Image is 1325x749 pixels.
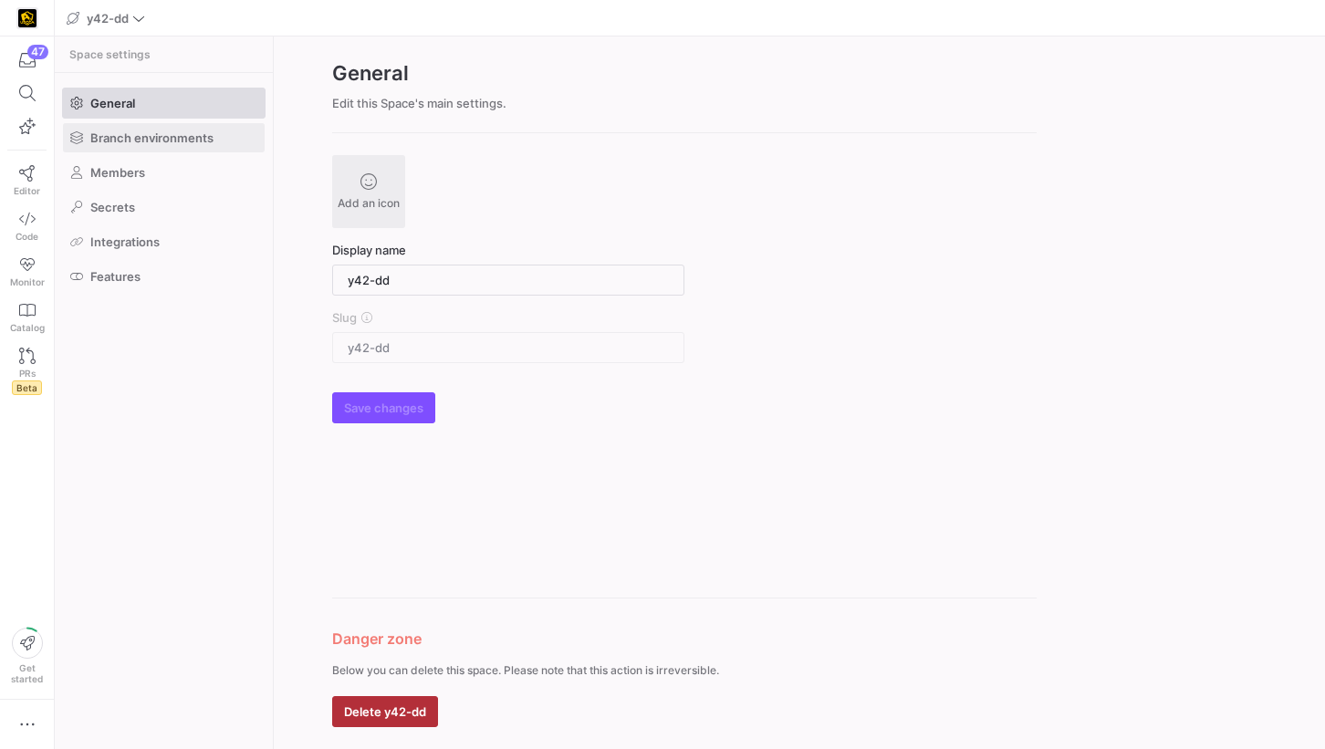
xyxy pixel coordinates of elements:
span: Add an icon [338,197,400,210]
span: Catalog [10,322,45,333]
a: PRsBeta [7,340,47,402]
h2: General [332,58,1037,88]
span: Slug [332,310,357,325]
h3: Danger zone [332,628,1037,650]
span: Branch environments [90,130,214,145]
button: 47 [7,44,47,77]
div: Edit this Space's main settings. [332,96,1037,110]
a: Features [62,261,266,292]
a: Secrets [62,192,266,223]
a: General [62,88,266,119]
span: Get started [11,662,43,684]
span: Display name [332,243,406,257]
span: Monitor [10,276,45,287]
span: Features [90,269,141,284]
span: PRs [19,368,36,379]
span: General [90,96,135,110]
img: https://storage.googleapis.com/y42-prod-data-exchange/images/uAsz27BndGEK0hZWDFeOjoxA7jCwgK9jE472... [18,9,37,27]
a: Catalog [7,295,47,340]
span: y42-dd [87,11,129,26]
span: Integrations [90,234,160,249]
button: Getstarted [7,620,47,692]
span: Members [90,165,145,180]
div: 47 [27,45,48,59]
span: Editor [14,185,40,196]
a: Editor [7,158,47,203]
a: Integrations [62,226,266,257]
button: y42-dd [62,6,150,30]
button: Delete y42-dd [332,696,438,727]
span: Code [16,231,38,242]
a: Members [62,157,266,188]
a: Monitor [7,249,47,295]
a: https://storage.googleapis.com/y42-prod-data-exchange/images/uAsz27BndGEK0hZWDFeOjoxA7jCwgK9jE472... [7,3,47,34]
span: Beta [12,380,42,395]
span: Space settings [69,48,151,61]
a: Branch environments [62,122,266,153]
p: Below you can delete this space. Please note that this action is irreversible. [332,664,1037,677]
span: Delete y42-dd [344,704,426,719]
span: Secrets [90,200,135,214]
a: Code [7,203,47,249]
